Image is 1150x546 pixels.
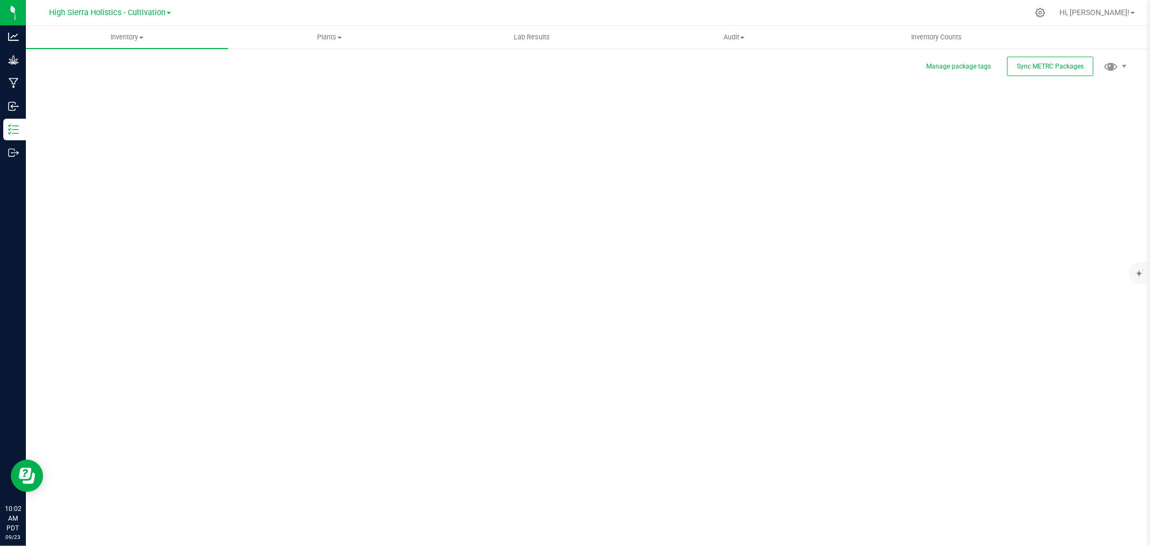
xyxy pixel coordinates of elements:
[8,78,19,88] inline-svg: Manufacturing
[8,31,19,42] inline-svg: Analytics
[1007,57,1093,76] button: Sync METRC Packages
[229,32,430,42] span: Plants
[26,32,228,42] span: Inventory
[1017,63,1084,70] span: Sync METRC Packages
[633,32,835,42] span: Audit
[1059,8,1130,17] span: Hi, [PERSON_NAME]!
[5,504,21,533] p: 10:02 AM PDT
[8,54,19,65] inline-svg: Grow
[8,147,19,158] inline-svg: Outbound
[835,26,1037,49] a: Inventory Counts
[1034,8,1047,18] div: Manage settings
[26,26,228,49] a: Inventory
[228,26,430,49] a: Plants
[499,32,564,42] span: Lab Results
[8,101,19,112] inline-svg: Inbound
[431,26,633,49] a: Lab Results
[633,26,835,49] a: Audit
[8,124,19,135] inline-svg: Inventory
[11,460,43,492] iframe: Resource center
[926,62,991,71] button: Manage package tags
[5,533,21,541] p: 09/23
[897,32,976,42] span: Inventory Counts
[49,8,166,17] span: High Sierra Holistics - Cultivation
